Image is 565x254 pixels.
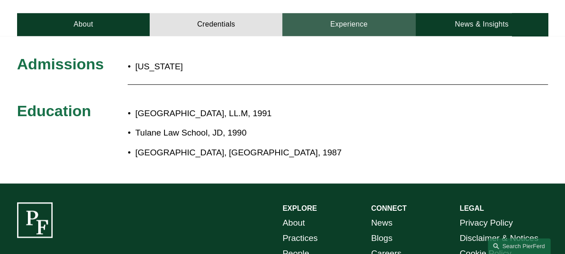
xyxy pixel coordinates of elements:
p: [US_STATE] [135,59,327,74]
span: Admissions [17,55,104,73]
a: News & Insights [415,13,548,36]
a: About [17,13,150,36]
a: Experience [282,13,415,36]
strong: LEGAL [459,204,484,212]
a: Credentials [150,13,282,36]
span: Education [17,102,91,119]
strong: EXPLORE [283,204,317,212]
p: [GEOGRAPHIC_DATA], [GEOGRAPHIC_DATA], 1987 [135,145,482,160]
p: Tulane Law School, JD, 1990 [135,125,482,141]
a: Practices [283,231,318,246]
a: Privacy Policy [459,215,512,231]
strong: CONNECT [371,204,406,212]
a: Disclaimer & Notices [459,231,538,246]
a: About [283,215,305,231]
p: [GEOGRAPHIC_DATA], LL.M, 1991 [135,106,482,121]
a: Blogs [371,231,392,246]
a: Search this site [488,238,551,254]
a: News [371,215,392,231]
